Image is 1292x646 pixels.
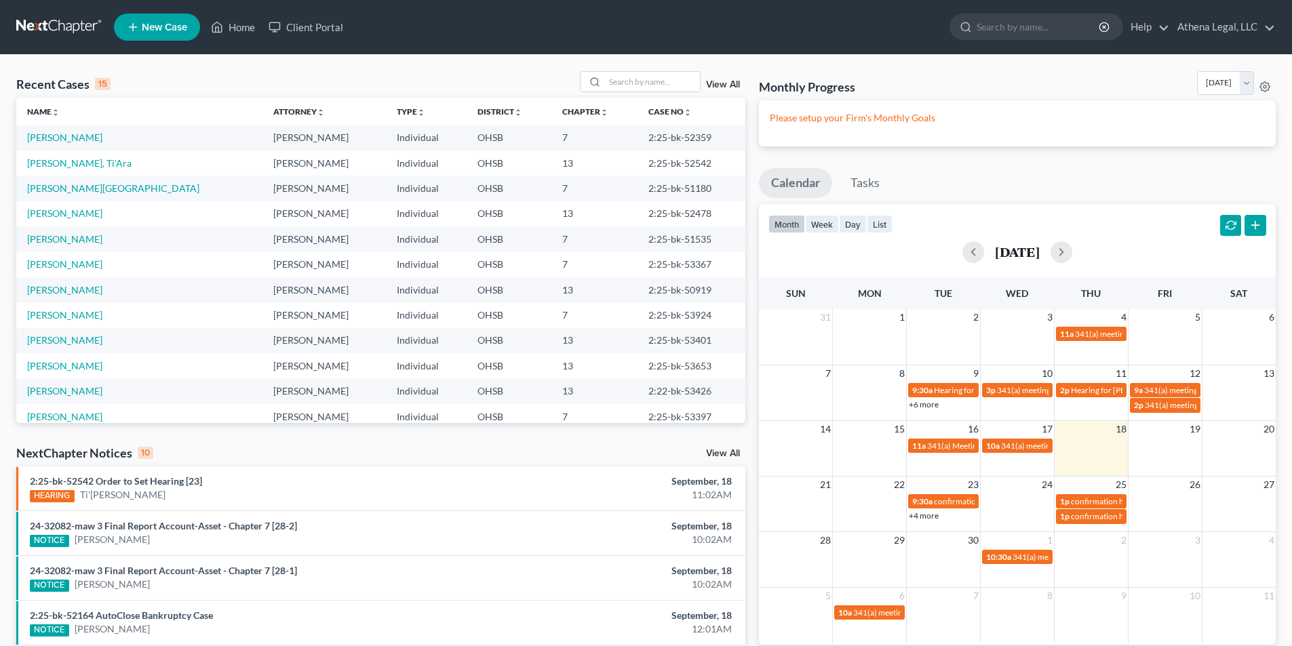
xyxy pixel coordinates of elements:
[934,496,1087,506] span: confirmation hearing for [PERSON_NAME]
[1114,421,1128,437] span: 18
[75,533,150,546] a: [PERSON_NAME]
[1144,385,1275,395] span: 341(a) meeting for [PERSON_NAME]
[997,385,1128,395] span: 341(a) meeting for [PERSON_NAME]
[838,168,892,198] a: Tasks
[1071,385,1177,395] span: Hearing for [PERSON_NAME]
[467,150,551,176] td: OHSB
[273,106,325,117] a: Attorneyunfold_more
[1188,365,1202,382] span: 12
[1171,15,1275,39] a: Athena Legal, LLC
[27,360,102,371] a: [PERSON_NAME]
[1120,532,1128,548] span: 2
[819,477,832,493] span: 21
[966,532,980,548] span: 30
[638,379,745,404] td: 2:22-bk-53426
[824,588,832,604] span: 5
[30,475,202,487] a: 2:25-bk-52542 Order to Set Hearing [23]
[898,309,906,325] span: 1
[1230,287,1247,299] span: Sat
[386,251,467,277] td: Individual
[30,490,75,502] div: HEARING
[1134,400,1143,410] span: 2p
[30,580,69,592] div: NOTICE
[397,106,425,117] a: Typeunfold_more
[75,578,150,591] a: [PERSON_NAME]
[893,421,906,437] span: 15
[706,449,740,458] a: View All
[819,309,832,325] span: 31
[638,328,745,353] td: 2:25-bk-53401
[1120,588,1128,604] span: 9
[507,488,732,502] div: 11:02AM
[966,421,980,437] span: 16
[1071,511,1224,521] span: confirmation hearing for [PERSON_NAME]
[638,201,745,226] td: 2:25-bk-52478
[1040,477,1054,493] span: 24
[966,477,980,493] span: 23
[262,15,350,39] a: Client Portal
[27,411,102,422] a: [PERSON_NAME]
[262,379,386,404] td: [PERSON_NAME]
[507,519,732,533] div: September, 18
[1001,441,1141,451] span: 341(a) meeting for Ti'[PERSON_NAME]
[1262,365,1276,382] span: 13
[467,251,551,277] td: OHSB
[16,76,111,92] div: Recent Cases
[467,176,551,201] td: OHSB
[912,385,933,395] span: 9:30a
[27,132,102,143] a: [PERSON_NAME]
[1081,287,1101,299] span: Thu
[638,251,745,277] td: 2:25-bk-53367
[507,564,732,578] div: September, 18
[934,385,1040,395] span: Hearing for [PERSON_NAME]
[27,258,102,270] a: [PERSON_NAME]
[1262,421,1276,437] span: 20
[467,201,551,226] td: OHSB
[1060,511,1070,521] span: 1p
[986,552,1011,562] span: 10:30a
[514,108,522,117] i: unfold_more
[467,302,551,327] td: OHSB
[262,125,386,150] td: [PERSON_NAME]
[1188,477,1202,493] span: 26
[770,111,1265,125] p: Please setup your Firm's Monthly Goals
[638,176,745,201] td: 2:25-bk-51180
[638,150,745,176] td: 2:25-bk-52542
[638,302,745,327] td: 2:25-bk-53924
[706,80,740,89] a: View All
[551,353,638,378] td: 13
[95,78,111,90] div: 15
[30,565,297,576] a: 24-32082-maw 3 Final Report Account-Asset - Chapter 7 [28-1]
[27,233,102,245] a: [PERSON_NAME]
[1013,552,1143,562] span: 341(a) meeting for [PERSON_NAME]
[317,108,325,117] i: unfold_more
[262,353,386,378] td: [PERSON_NAME]
[386,150,467,176] td: Individual
[52,108,60,117] i: unfold_more
[1194,532,1202,548] span: 3
[605,72,700,92] input: Search by name...
[417,108,425,117] i: unfold_more
[893,532,906,548] span: 29
[507,622,732,636] div: 12:01AM
[386,302,467,327] td: Individual
[1060,385,1070,395] span: 2p
[467,379,551,404] td: OHSB
[638,226,745,251] td: 2:25-bk-51535
[638,404,745,429] td: 2:25-bk-53397
[1268,309,1276,325] span: 6
[477,106,522,117] a: Districtunfold_more
[262,277,386,302] td: [PERSON_NAME]
[386,277,467,302] td: Individual
[838,607,852,618] span: 10a
[1134,385,1143,395] span: 9a
[27,334,102,346] a: [PERSON_NAME]
[1040,365,1054,382] span: 10
[768,215,805,233] button: month
[1046,309,1054,325] span: 3
[638,277,745,302] td: 2:25-bk-50919
[467,404,551,429] td: OHSB
[551,328,638,353] td: 13
[1006,287,1028,299] span: Wed
[262,404,386,429] td: [PERSON_NAME]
